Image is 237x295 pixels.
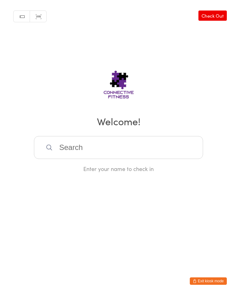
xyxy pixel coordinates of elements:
[198,11,227,21] a: Check Out
[190,277,227,285] button: Exit kiosk mode
[84,59,153,105] img: Connective Fitness
[34,165,203,173] div: Enter your name to check in
[34,136,203,159] input: Search
[6,114,231,128] h2: Welcome!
